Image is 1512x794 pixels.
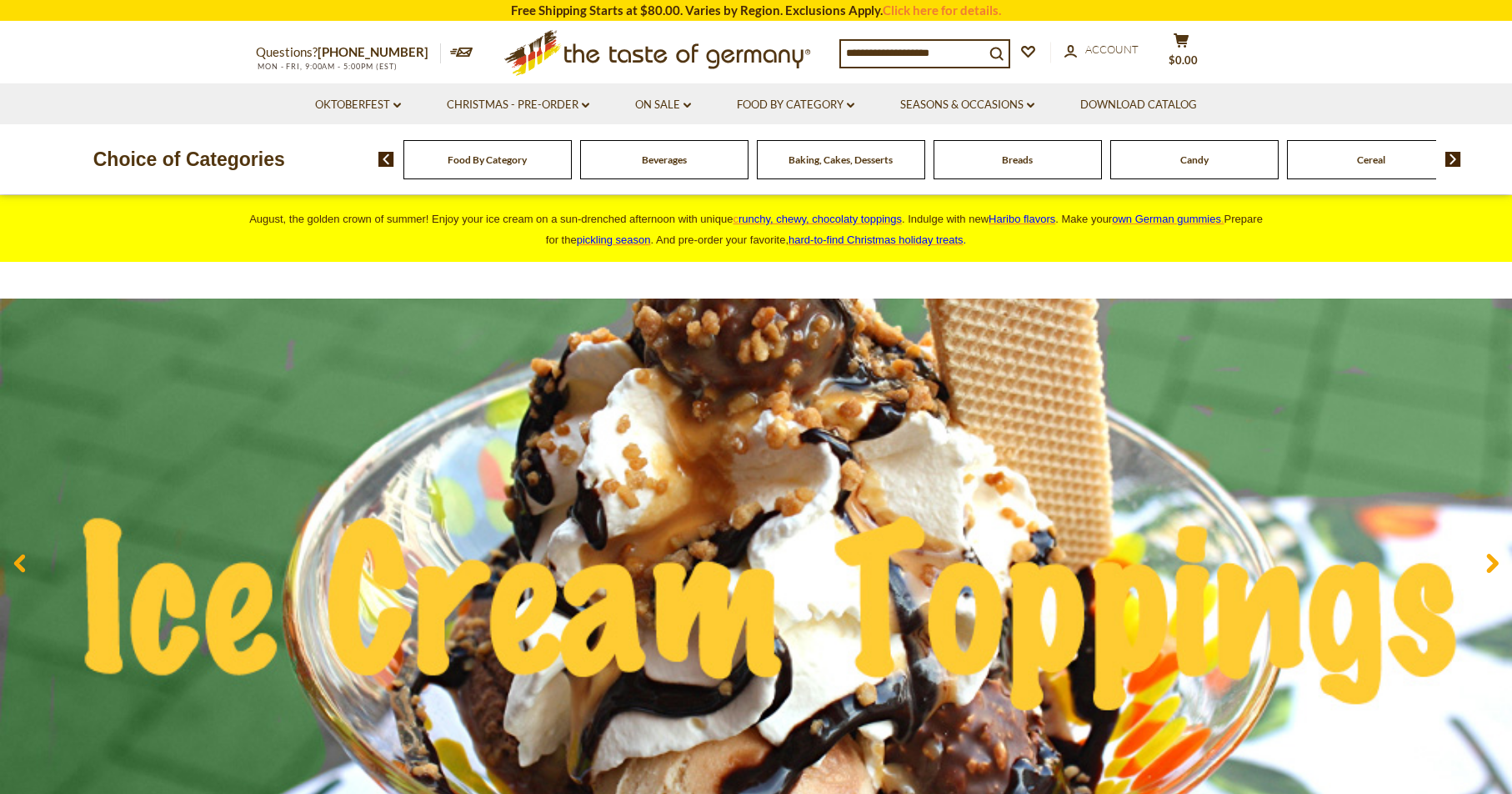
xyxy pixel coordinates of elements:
[315,96,401,114] a: Oktoberfest
[1002,153,1033,166] a: Breads
[733,213,902,225] a: crunchy, chewy, chocolaty toppings
[1180,153,1209,166] a: Candy
[1112,213,1224,225] a: own German gummies.
[738,213,902,225] span: runchy, chewy, chocolaty toppings
[1080,96,1197,114] a: Download Catalog
[635,96,691,114] a: On Sale
[883,3,1001,18] a: Click here for details.
[256,62,398,71] span: MON - FRI, 9:00AM - 5:00PM (EST)
[737,96,854,114] a: Food By Category
[1112,213,1221,225] span: own German gummies
[789,234,966,246] span: .
[577,234,651,246] a: pickling season
[1357,153,1385,166] a: Cereal
[1085,43,1139,56] span: Account
[1445,152,1461,167] img: next arrow
[1064,41,1139,59] a: Account
[447,96,589,114] a: Christmas - PRE-ORDER
[318,44,428,59] a: [PHONE_NUMBER]
[989,213,1055,225] a: Haribo flavors
[249,213,1263,246] span: August, the golden crown of summer! Enjoy your ice cream on a sun-drenched afternoon with unique ...
[789,234,964,246] a: hard-to-find Christmas holiday treats
[256,42,441,63] p: Questions?
[900,96,1034,114] a: Seasons & Occasions
[642,153,687,166] a: Beverages
[789,153,893,166] a: Baking, Cakes, Desserts
[1156,33,1206,74] button: $0.00
[448,153,527,166] a: Food By Category
[378,152,394,167] img: previous arrow
[1169,53,1198,67] span: $0.00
